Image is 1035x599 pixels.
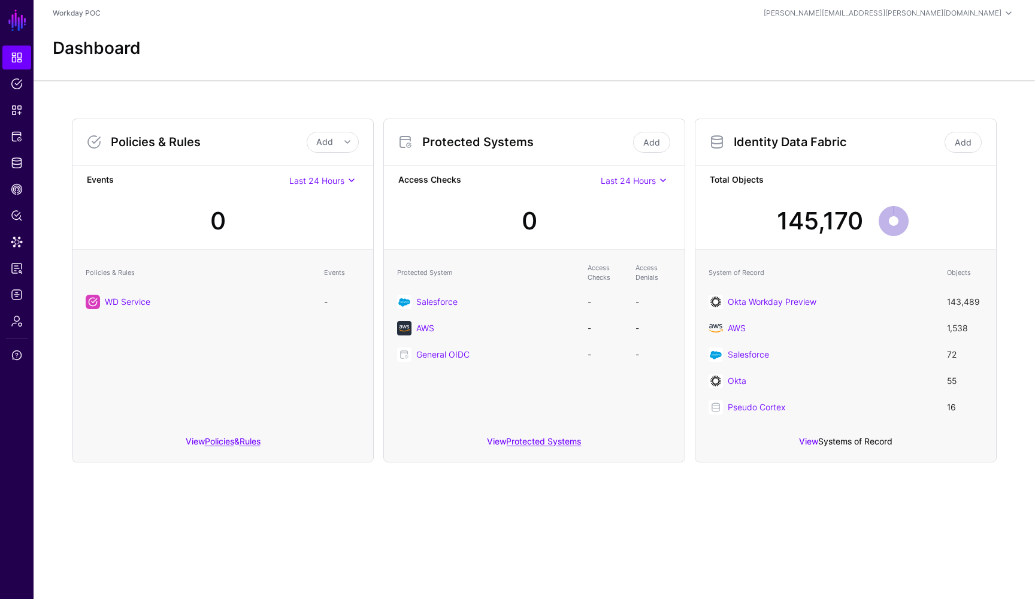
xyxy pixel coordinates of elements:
span: Last 24 Hours [289,176,344,186]
td: - [582,289,630,315]
h3: Identity Data Fabric [734,135,942,149]
a: Admin [2,309,31,333]
a: Systems of Record [818,436,892,446]
img: svg+xml;base64,PHN2ZyB3aWR0aD0iNjQiIGhlaWdodD0iNjQiIHZpZXdCb3g9IjAgMCA2NCA2NCIgZmlsbD0ibm9uZSIgeG... [709,347,723,362]
td: 143,489 [941,289,989,315]
a: AWS [728,323,746,333]
span: Data Lens [11,236,23,248]
img: svg+xml;base64,PHN2ZyB4bWxucz0iaHR0cDovL3d3dy53My5vcmcvMjAwMC9zdmciIHhtbG5zOnhsaW5rPSJodHRwOi8vd3... [709,321,723,335]
th: Access Checks [582,257,630,289]
a: Protected Systems [2,125,31,149]
span: CAEP Hub [11,183,23,195]
a: Pseudo Cortex [728,402,785,412]
a: Rules [240,436,261,446]
a: Dashboard [2,46,31,69]
td: 72 [941,341,989,368]
th: Events [318,257,366,289]
span: Policy Lens [11,210,23,222]
strong: Total Objects [710,173,982,188]
th: Objects [941,257,989,289]
a: Data Lens [2,230,31,254]
span: Identity Data Fabric [11,157,23,169]
a: WD Service [105,297,150,307]
th: Protected System [391,257,582,289]
span: Logs [11,289,23,301]
div: [PERSON_NAME][EMAIL_ADDRESS][PERSON_NAME][DOMAIN_NAME] [764,8,1001,19]
td: 55 [941,368,989,394]
a: Protected Systems [506,436,581,446]
span: Add [316,137,333,147]
a: Snippets [2,98,31,122]
img: svg+xml;base64,PHN2ZyB3aWR0aD0iNjQiIGhlaWdodD0iNjQiIHZpZXdCb3g9IjAgMCA2NCA2NCIgZmlsbD0ibm9uZSIgeG... [397,321,411,335]
h3: Policies & Rules [111,135,307,149]
span: Support [11,349,23,361]
span: Snippets [11,104,23,116]
span: Access Reporting [11,262,23,274]
img: svg+xml;base64,PHN2ZyB3aWR0aD0iNjQiIGhlaWdodD0iNjQiIHZpZXdCb3g9IjAgMCA2NCA2NCIgZmlsbD0ibm9uZSIgeG... [709,374,723,388]
a: CAEP Hub [2,177,31,201]
td: 16 [941,394,989,420]
td: - [318,289,366,315]
td: - [582,341,630,368]
a: General OIDC [416,349,470,359]
a: Logs [2,283,31,307]
a: Identity Data Fabric [2,151,31,175]
a: AWS [416,323,434,333]
a: SGNL [7,7,28,34]
span: Admin [11,315,23,327]
div: View & [72,428,373,462]
a: Add [945,132,982,153]
span: Protected Systems [11,131,23,143]
strong: Access Checks [398,173,601,188]
div: 0 [522,203,537,239]
a: Add [633,132,670,153]
td: - [630,315,677,341]
a: Salesforce [416,297,458,307]
h2: Dashboard [53,38,141,59]
a: Okta [728,376,746,386]
th: Access Denials [630,257,677,289]
span: Last 24 Hours [601,176,656,186]
a: Policies [205,436,234,446]
th: Policies & Rules [80,257,318,289]
a: Policy Lens [2,204,31,228]
th: System of Record [703,257,941,289]
td: 1,538 [941,315,989,341]
span: Policies [11,78,23,90]
a: Access Reporting [2,256,31,280]
h3: Protected Systems [422,135,631,149]
a: Okta Workday Preview [728,297,816,307]
a: Salesforce [728,349,769,359]
div: 0 [210,203,226,239]
td: - [630,289,677,315]
a: Workday POC [53,8,101,17]
td: - [582,315,630,341]
strong: Events [87,173,289,188]
div: 145,170 [777,203,863,239]
span: Dashboard [11,52,23,63]
img: svg+xml;base64,PHN2ZyB3aWR0aD0iNjQiIGhlaWdodD0iNjQiIHZpZXdCb3g9IjAgMCA2NCA2NCIgZmlsbD0ibm9uZSIgeG... [397,295,411,309]
td: - [630,341,677,368]
div: View [695,428,996,462]
div: View [384,428,685,462]
img: svg+xml;base64,PHN2ZyB3aWR0aD0iNjQiIGhlaWdodD0iNjQiIHZpZXdCb3g9IjAgMCA2NCA2NCIgZmlsbD0ibm9uZSIgeG... [709,295,723,309]
a: Policies [2,72,31,96]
